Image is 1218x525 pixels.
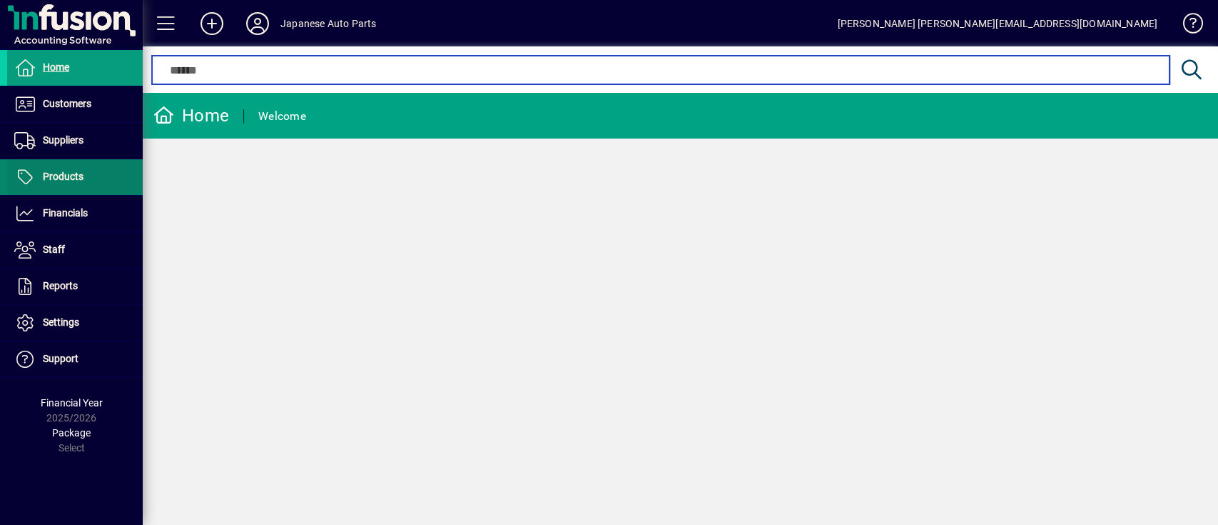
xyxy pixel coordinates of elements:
[7,159,143,195] a: Products
[43,61,69,73] span: Home
[43,207,88,219] span: Financials
[43,171,83,182] span: Products
[280,12,376,35] div: Japanese Auto Parts
[43,280,78,291] span: Reports
[7,269,143,304] a: Reports
[189,11,235,36] button: Add
[7,305,143,341] a: Settings
[258,105,306,128] div: Welcome
[41,397,103,409] span: Financial Year
[7,232,143,268] a: Staff
[43,98,91,109] span: Customers
[7,86,143,122] a: Customers
[153,104,229,127] div: Home
[43,244,65,255] span: Staff
[837,12,1157,35] div: [PERSON_NAME] [PERSON_NAME][EMAIL_ADDRESS][DOMAIN_NAME]
[43,134,83,146] span: Suppliers
[52,427,91,439] span: Package
[43,316,79,328] span: Settings
[7,341,143,377] a: Support
[1172,3,1200,49] a: Knowledge Base
[7,196,143,231] a: Financials
[43,353,78,364] span: Support
[235,11,280,36] button: Profile
[7,123,143,159] a: Suppliers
